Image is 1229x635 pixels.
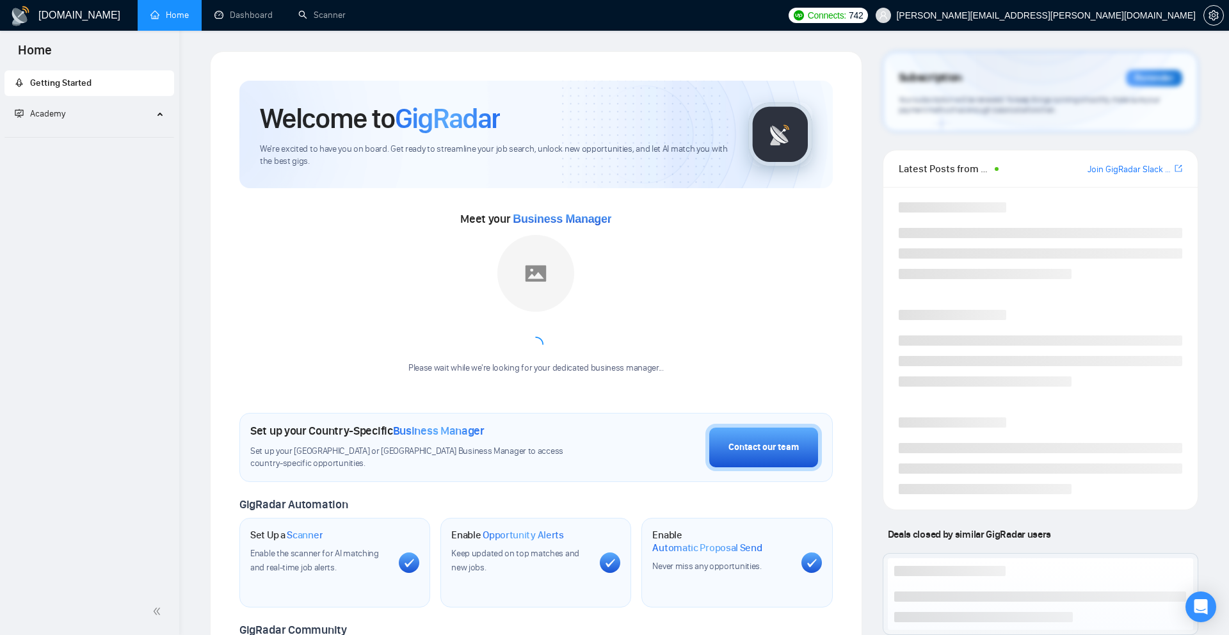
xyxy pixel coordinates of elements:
[8,41,62,68] span: Home
[1175,163,1182,173] span: export
[1203,10,1224,20] a: setting
[1185,591,1216,622] div: Open Intercom Messenger
[15,109,24,118] span: fund-projection-screen
[899,95,1160,115] span: Your subscription will be renewed. To keep things running smoothly, make sure your payment method...
[15,108,65,119] span: Academy
[879,11,888,20] span: user
[10,6,31,26] img: logo
[808,8,846,22] span: Connects:
[849,8,863,22] span: 742
[393,424,485,438] span: Business Manager
[250,424,485,438] h1: Set up your Country-Specific
[1203,5,1224,26] button: setting
[298,10,346,20] a: searchScanner
[260,143,728,168] span: We're excited to have you on board. Get ready to streamline your job search, unlock new opportuni...
[451,548,579,573] span: Keep updated on top matches and new jobs.
[728,440,799,454] div: Contact our team
[250,446,593,470] span: Set up your [GEOGRAPHIC_DATA] or [GEOGRAPHIC_DATA] Business Manager to access country-specific op...
[395,101,500,136] span: GigRadar
[260,101,500,136] h1: Welcome to
[483,529,564,542] span: Opportunity Alerts
[1088,163,1172,177] a: Join GigRadar Slack Community
[451,529,564,542] h1: Enable
[4,132,174,140] li: Academy Homepage
[287,529,323,542] span: Scanner
[250,548,379,573] span: Enable the scanner for AI matching and real-time job alerts.
[748,102,812,166] img: gigradar-logo.png
[460,212,611,226] span: Meet your
[250,529,323,542] h1: Set Up a
[214,10,273,20] a: dashboardDashboard
[150,10,189,20] a: homeHome
[4,70,174,96] li: Getting Started
[401,362,671,374] div: Please wait while we're looking for your dedicated business manager...
[1175,163,1182,175] a: export
[30,77,92,88] span: Getting Started
[528,337,543,352] span: loading
[705,424,822,471] button: Contact our team
[899,67,962,89] span: Subscription
[1204,10,1223,20] span: setting
[497,235,574,312] img: placeholder.png
[513,213,611,225] span: Business Manager
[652,561,761,572] span: Never miss any opportunities.
[152,605,165,618] span: double-left
[652,542,762,554] span: Automatic Proposal Send
[899,161,992,177] span: Latest Posts from the GigRadar Community
[239,497,348,511] span: GigRadar Automation
[1126,70,1182,86] div: Reminder
[15,78,24,87] span: rocket
[883,523,1056,545] span: Deals closed by similar GigRadar users
[794,10,804,20] img: upwork-logo.png
[30,108,65,119] span: Academy
[652,529,791,554] h1: Enable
